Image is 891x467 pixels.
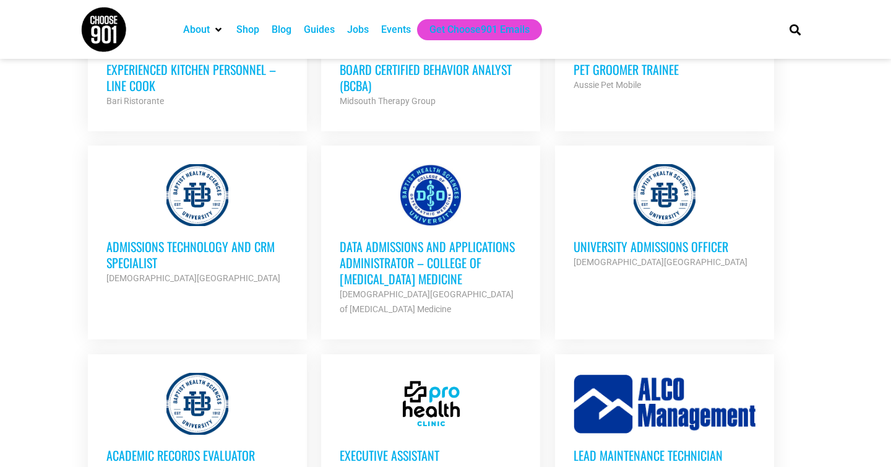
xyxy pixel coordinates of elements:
a: Shop [236,22,259,37]
strong: Aussie Pet Mobile [574,80,641,90]
h3: Executive Assistant [340,447,522,463]
a: Guides [304,22,335,37]
div: About [177,19,230,40]
a: Events [381,22,411,37]
strong: [DEMOGRAPHIC_DATA][GEOGRAPHIC_DATA] [574,257,747,267]
a: Get Choose901 Emails [429,22,530,37]
h3: Lead Maintenance Technician [574,447,755,463]
div: Search [785,19,806,40]
strong: Midsouth Therapy Group [340,96,436,106]
h3: Academic Records Evaluator [106,447,288,463]
a: Blog [272,22,291,37]
a: Jobs [347,22,369,37]
a: University Admissions Officer [DEMOGRAPHIC_DATA][GEOGRAPHIC_DATA] [555,146,774,288]
h3: Admissions Technology and CRM Specialist [106,238,288,271]
a: About [183,22,210,37]
strong: [DEMOGRAPHIC_DATA][GEOGRAPHIC_DATA] of [MEDICAL_DATA] Medicine [340,289,514,314]
strong: [DEMOGRAPHIC_DATA][GEOGRAPHIC_DATA] [106,273,280,283]
h3: Board Certified Behavior Analyst (BCBA) [340,61,522,94]
h3: Data Admissions and Applications Administrator – College of [MEDICAL_DATA] Medicine [340,238,522,287]
h3: Experienced Kitchen Personnel – Line Cook [106,61,288,94]
a: Data Admissions and Applications Administrator – College of [MEDICAL_DATA] Medicine [DEMOGRAPHIC_... [321,146,540,335]
nav: Main nav [177,19,768,40]
strong: Bari Ristorante [106,96,164,106]
a: Admissions Technology and CRM Specialist [DEMOGRAPHIC_DATA][GEOGRAPHIC_DATA] [88,146,307,304]
h3: University Admissions Officer [574,238,755,255]
h3: Pet Groomer Trainee [574,61,755,77]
